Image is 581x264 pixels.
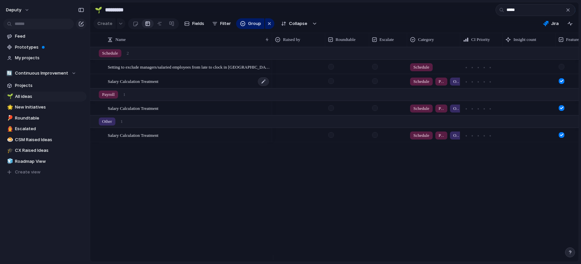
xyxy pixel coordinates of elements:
[471,36,490,43] span: CI Priority
[6,93,13,100] button: 🌱
[277,18,311,29] button: Collapse
[102,118,112,125] span: Other
[15,104,84,111] span: New Initiatives
[551,20,559,27] span: Jira
[102,50,118,57] span: Schedule
[248,20,261,27] span: Group
[413,78,429,85] span: Schedule
[3,68,86,78] button: 🔄Continuous Improvement
[439,78,444,85] span: Payroll
[6,7,21,13] span: deputy
[6,147,13,154] button: 🎓
[336,36,356,43] span: Roundtable
[379,36,394,43] span: Escalate
[453,132,459,139] span: Other
[413,132,429,139] span: Schedule
[3,53,86,63] a: My projects
[127,50,129,57] span: 2
[418,36,434,43] span: Category
[439,132,444,139] span: Payroll
[121,118,123,125] span: 1
[7,114,12,122] div: 🏓
[283,36,300,43] span: Raised by
[15,93,84,100] span: All ideas
[182,18,207,29] button: Fields
[95,5,102,14] div: 🌱
[15,158,84,165] span: Roadmap View
[15,44,84,51] span: Prototypes
[93,5,104,15] button: 🌱
[115,36,126,43] span: Name
[220,20,231,27] span: Filter
[108,104,158,112] span: Salary Calculation Treatment
[6,104,13,111] button: 🌟
[15,126,84,132] span: Escalated
[6,158,13,165] button: 🧊
[108,77,158,85] span: Salary Calculation Treatment
[108,131,158,139] span: Salary Calculation Treatment
[7,157,12,165] div: 🧊
[513,36,536,43] span: Insight count
[3,135,86,145] a: 🍮CSM Raised Ideas
[453,78,459,85] span: Other
[3,156,86,166] a: 🧊Roadmap View
[210,18,233,29] button: Filter
[102,91,115,98] span: Payroll
[540,19,561,29] button: Jira
[192,20,204,27] span: Fields
[3,92,86,102] a: 🌱All ideas
[6,136,13,143] button: 🍮
[3,145,86,155] a: 🎓CX Raised Ideas
[439,105,444,112] span: Payroll
[3,124,86,134] a: 👨‍🚒Escalated
[7,136,12,143] div: 🍮
[3,31,86,41] a: Feed
[3,113,86,123] a: 🏓Roundtable
[3,5,33,15] button: deputy
[3,167,86,177] button: Create view
[3,42,86,52] a: Prototypes
[15,169,41,175] span: Create view
[236,18,264,29] button: Group
[15,136,84,143] span: CSM Raised Ideas
[413,105,429,112] span: Schedule
[15,33,84,40] span: Feed
[15,82,84,89] span: Projects
[7,125,12,133] div: 👨‍🚒
[3,81,86,91] a: Projects
[15,147,84,154] span: CX Raised Ideas
[453,105,459,112] span: Other
[6,115,13,122] button: 🏓
[15,55,84,61] span: My projects
[3,102,86,112] a: 🌟New Initiatives
[6,70,13,77] div: 🔄
[289,20,307,27] span: Collapse
[108,63,270,71] span: Setting to exclude managers/salaried employees from late to clock in [GEOGRAPHIC_DATA]
[413,64,429,71] span: Schedule
[15,115,84,122] span: Roundtable
[7,104,12,111] div: 🌟
[123,91,126,98] span: 1
[7,147,12,154] div: 🎓
[7,93,12,100] div: 🌱
[6,126,13,132] button: 👨‍🚒
[15,70,68,77] span: Continuous Improvement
